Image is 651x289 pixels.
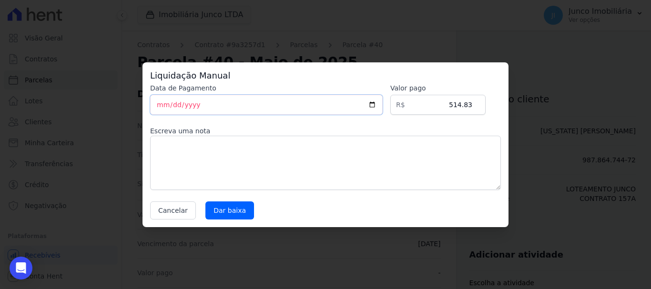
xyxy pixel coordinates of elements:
div: Open Intercom Messenger [10,257,32,279]
button: Cancelar [150,201,196,219]
h3: Liquidação Manual [150,70,501,81]
label: Valor pago [390,83,486,93]
label: Data de Pagamento [150,83,383,93]
label: Escreva uma nota [150,126,501,136]
input: Dar baixa [205,201,254,219]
